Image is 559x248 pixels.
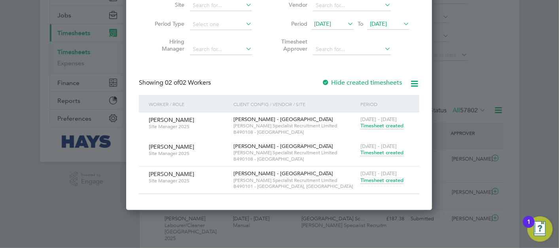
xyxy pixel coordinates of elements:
[233,183,356,189] span: B490101 - [GEOGRAPHIC_DATA], [GEOGRAPHIC_DATA]
[360,177,404,184] span: Timesheet created
[149,170,194,178] span: [PERSON_NAME]
[233,129,356,135] span: B490108 - [GEOGRAPHIC_DATA]
[147,95,231,113] div: Worker / Role
[139,79,212,87] div: Showing
[355,19,366,29] span: To
[527,222,531,232] div: 1
[527,216,553,242] button: Open Resource Center, 1 new notification
[233,156,356,162] span: B490108 - [GEOGRAPHIC_DATA]
[190,19,252,30] input: Select one
[322,79,402,87] label: Hide created timesheets
[165,79,179,87] span: 02 of
[272,1,307,8] label: Vendor
[149,116,194,123] span: [PERSON_NAME]
[314,20,331,27] span: [DATE]
[190,44,252,55] input: Search for...
[149,143,194,150] span: [PERSON_NAME]
[149,150,227,157] span: Site Manager 2025
[233,177,356,184] span: [PERSON_NAME] Specialist Recruitment Limited
[165,79,211,87] span: 02 Workers
[272,38,307,52] label: Timesheet Approver
[360,149,404,156] span: Timesheet created
[272,20,307,27] label: Period
[233,150,356,156] span: [PERSON_NAME] Specialist Recruitment Limited
[358,95,411,113] div: Period
[149,178,227,184] span: Site Manager 2025
[149,123,227,130] span: Site Manager 2025
[360,170,397,177] span: [DATE] - [DATE]
[360,122,404,129] span: Timesheet created
[231,95,358,113] div: Client Config / Vendor / Site
[313,44,391,55] input: Search for...
[233,170,333,177] span: [PERSON_NAME] - [GEOGRAPHIC_DATA]
[233,116,333,123] span: [PERSON_NAME] - [GEOGRAPHIC_DATA]
[360,143,397,150] span: [DATE] - [DATE]
[149,20,184,27] label: Period Type
[149,1,184,8] label: Site
[370,20,387,27] span: [DATE]
[360,116,397,123] span: [DATE] - [DATE]
[233,123,356,129] span: [PERSON_NAME] Specialist Recruitment Limited
[233,143,333,150] span: [PERSON_NAME] - [GEOGRAPHIC_DATA]
[149,38,184,52] label: Hiring Manager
